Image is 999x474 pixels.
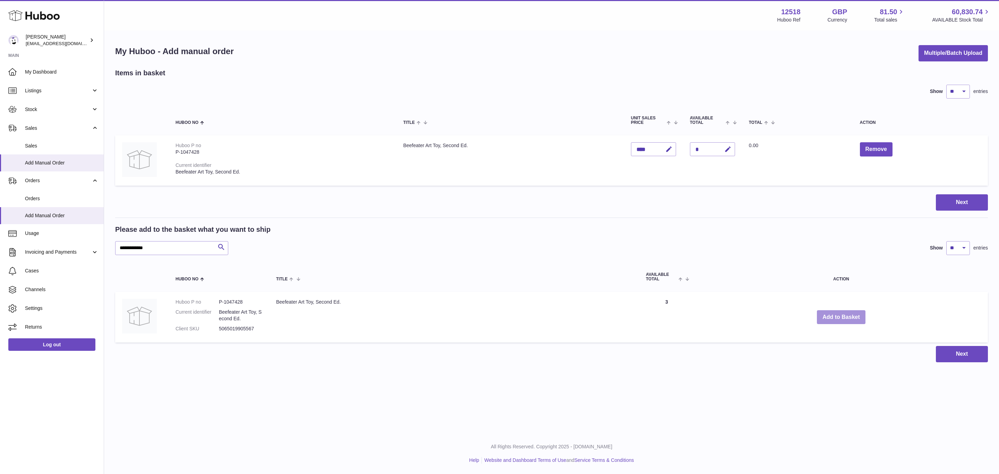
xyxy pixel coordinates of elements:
span: Returns [25,324,99,330]
a: Service Terms & Conditions [574,457,634,463]
a: Help [469,457,479,463]
div: Huboo P no [176,143,201,148]
span: Unit Sales Price [631,116,665,125]
span: Orders [25,195,99,202]
span: Listings [25,87,91,94]
span: Huboo no [176,120,198,125]
span: Usage [25,230,99,237]
span: Sales [25,125,91,132]
span: 60,830.74 [952,7,983,17]
span: Channels [25,286,99,293]
span: 0.00 [749,143,758,148]
div: Beefeater Art Toy, Second Ed. [176,169,389,175]
a: Website and Dashboard Terms of Use [484,457,566,463]
dd: P-1047428 [219,299,262,305]
span: AVAILABLE Stock Total [932,17,991,23]
span: entries [973,88,988,95]
span: AVAILABLE Total [690,116,724,125]
span: My Dashboard [25,69,99,75]
a: 81.50 Total sales [874,7,905,23]
span: Add Manual Order [25,212,99,219]
span: entries [973,245,988,251]
dd: 5065019905567 [219,325,262,332]
img: Beefeater Art Toy, Second Ed. [122,142,157,177]
div: Current identifier [176,162,212,168]
span: Add Manual Order [25,160,99,166]
div: Currency [828,17,847,23]
td: Beefeater Art Toy, Second Ed. [396,135,624,186]
dt: Current identifier [176,309,219,322]
li: and [482,457,634,464]
button: Next [936,346,988,362]
span: 81.50 [880,7,897,17]
dt: Client SKU [176,325,219,332]
dt: Huboo P no [176,299,219,305]
span: Orders [25,177,91,184]
span: [EMAIL_ADDRESS][DOMAIN_NAME] [26,41,102,46]
dd: Beefeater Art Toy, Second Ed. [219,309,262,322]
button: Multiple/Batch Upload [919,45,988,61]
div: P-1047428 [176,149,389,155]
label: Show [930,88,943,95]
span: Title [403,120,415,125]
h1: My Huboo - Add manual order [115,46,234,57]
strong: 12518 [781,7,801,17]
strong: GBP [832,7,847,17]
a: 60,830.74 AVAILABLE Stock Total [932,7,991,23]
img: Beefeater Art Toy, Second Ed. [122,299,157,333]
span: Stock [25,106,91,113]
span: Title [276,277,288,281]
a: Log out [8,338,95,351]
span: Total sales [874,17,905,23]
span: Sales [25,143,99,149]
span: Settings [25,305,99,312]
span: AVAILABLE Total [646,272,677,281]
h2: Please add to the basket what you want to ship [115,225,271,234]
div: Huboo Ref [777,17,801,23]
td: Beefeater Art Toy, Second Ed. [269,292,639,342]
h2: Items in basket [115,68,165,78]
span: Cases [25,268,99,274]
img: internalAdmin-12518@internal.huboo.com [8,35,19,45]
button: Add to Basket [817,310,865,324]
div: [PERSON_NAME] [26,34,88,47]
button: Next [936,194,988,211]
th: Action [694,265,988,288]
span: Invoicing and Payments [25,249,91,255]
span: Total [749,120,762,125]
label: Show [930,245,943,251]
div: Action [860,120,981,125]
td: 3 [639,292,694,342]
span: Huboo no [176,277,198,281]
p: All Rights Reserved. Copyright 2025 - [DOMAIN_NAME] [110,443,993,450]
button: Remove [860,142,893,156]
